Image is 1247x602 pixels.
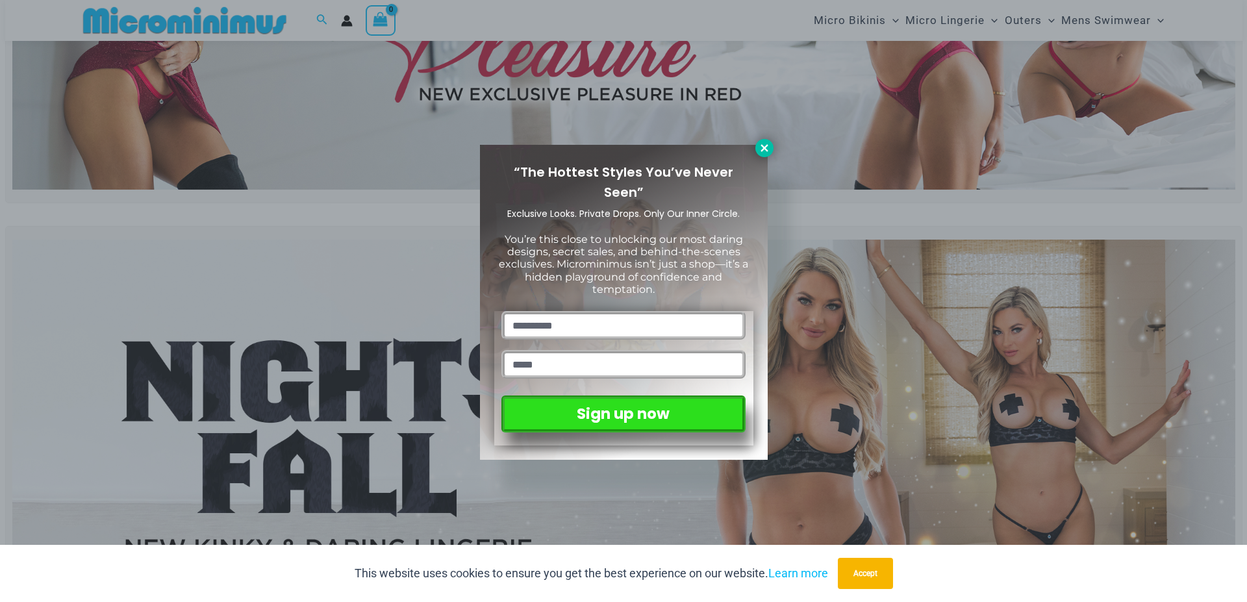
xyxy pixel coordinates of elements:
button: Sign up now [501,395,745,433]
button: Accept [838,558,893,589]
a: Learn more [768,566,828,580]
button: Close [755,139,774,157]
span: “The Hottest Styles You’ve Never Seen” [514,163,733,201]
span: Exclusive Looks. Private Drops. Only Our Inner Circle. [507,207,740,220]
span: You’re this close to unlocking our most daring designs, secret sales, and behind-the-scenes exclu... [499,233,748,295]
p: This website uses cookies to ensure you get the best experience on our website. [355,564,828,583]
